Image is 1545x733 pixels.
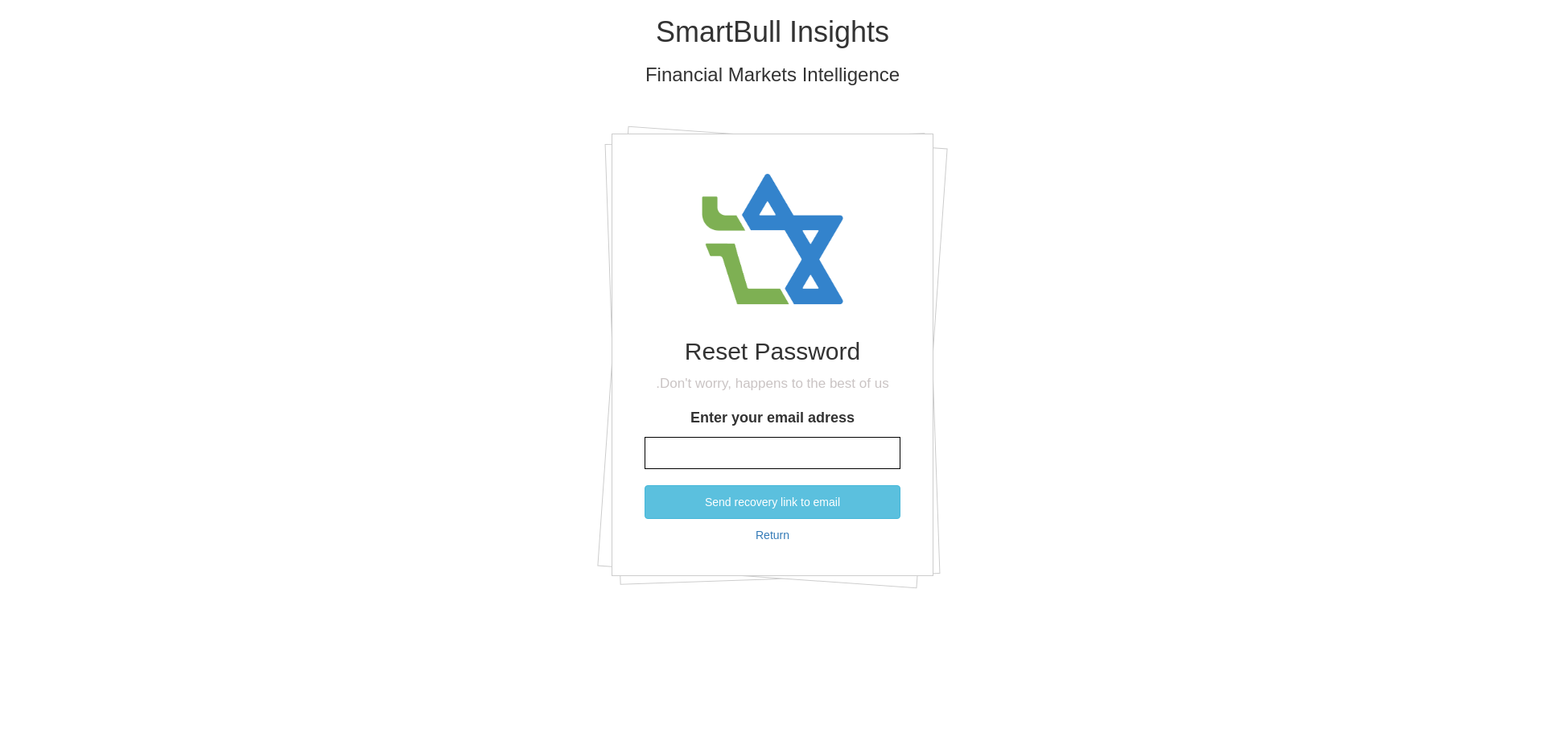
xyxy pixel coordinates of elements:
[645,338,900,364] h1: Reset Password
[692,159,853,322] img: avatar
[645,408,900,469] label: Enter your email adress
[645,437,900,469] input: Enter your email adress
[756,529,789,542] a: Return
[645,377,900,392] h4: Don't worry, happens to the best of us.
[302,64,1243,85] h3: Financial Markets Intelligence
[302,16,1243,48] h1: SmartBull Insights
[645,485,900,519] button: Send recovery link to email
